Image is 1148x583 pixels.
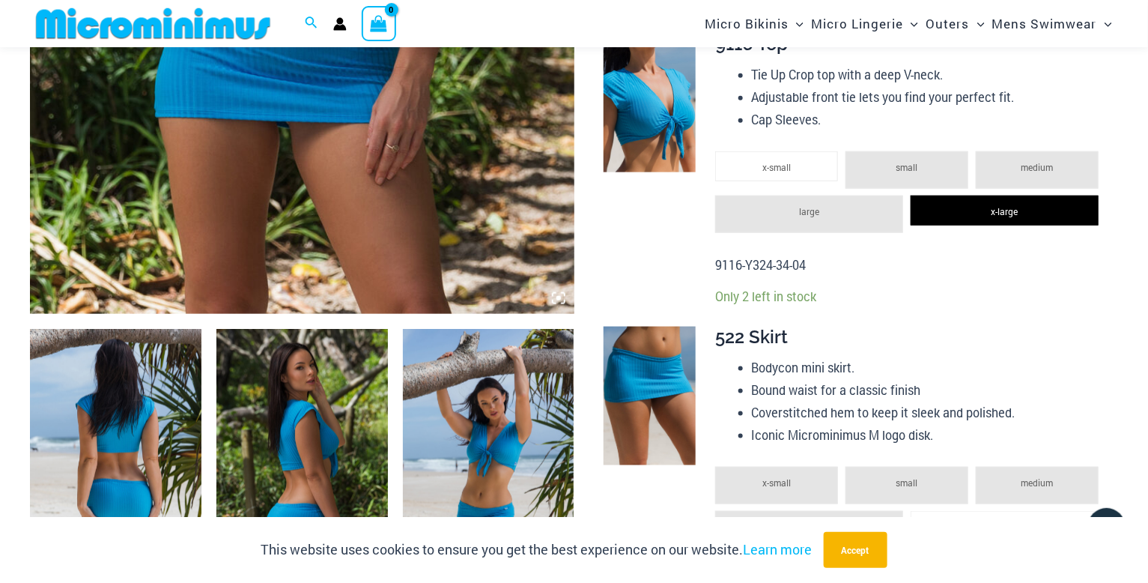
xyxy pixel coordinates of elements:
[261,539,813,561] p: This website uses cookies to ensure you get the best experience on our website.
[752,357,1106,379] li: Bodycon mini skirt.
[896,477,917,489] span: small
[845,151,968,189] li: small
[699,2,1118,45] nav: Site Navigation
[976,151,1099,189] li: medium
[752,109,1106,131] li: Cap Sleeves.
[992,4,1097,43] span: Mens Swimwear
[799,205,819,217] span: large
[903,4,918,43] span: Menu Toggle
[604,327,696,465] img: Summer Sun Blue 522 Skirt
[305,14,318,34] a: Search icon link
[715,289,1106,304] p: Only 2 left in stock
[926,4,970,43] span: Outers
[807,4,922,43] a: Micro LingerieMenu ToggleMenu Toggle
[705,4,789,43] span: Micro Bikinis
[911,511,1099,541] li: x-large
[715,196,903,233] li: large
[976,467,1099,504] li: medium
[1021,477,1053,489] span: medium
[911,196,1099,226] li: x-large
[744,540,813,558] a: Learn more
[752,424,1106,447] li: Iconic Microminimus M logo disk.
[762,477,791,489] span: x-small
[333,17,347,31] a: Account icon link
[715,467,838,504] li: x-small
[988,4,1116,43] a: Mens SwimwearMenu ToggleMenu Toggle
[1021,161,1053,173] span: medium
[30,7,276,40] img: MM SHOP LOGO FLAT
[362,6,396,40] a: View Shopping Cart, empty
[991,205,1018,217] span: x-large
[715,254,1106,277] p: 9116-Y324-34-04
[811,4,903,43] span: Micro Lingerie
[715,511,903,549] li: large
[762,161,791,173] span: x-small
[752,402,1106,424] li: Coverstitched hem to keep it sleek and polished.
[604,34,696,172] img: Summer Sun Blue 9116 Top
[752,64,1106,86] li: Tie Up Crop top with a deep V-neck.
[824,532,887,568] button: Accept
[923,4,988,43] a: OutersMenu ToggleMenu Toggle
[789,4,804,43] span: Menu Toggle
[701,4,807,43] a: Micro BikinisMenu ToggleMenu Toggle
[845,467,968,504] li: small
[715,326,788,348] span: 522 Skirt
[970,4,985,43] span: Menu Toggle
[752,379,1106,402] li: Bound waist for a classic finish
[715,151,838,181] li: x-small
[896,161,917,173] span: small
[715,33,788,55] span: 9116 Top
[752,86,1106,109] li: Adjustable front tie lets you find your perfect fit.
[1097,4,1112,43] span: Menu Toggle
